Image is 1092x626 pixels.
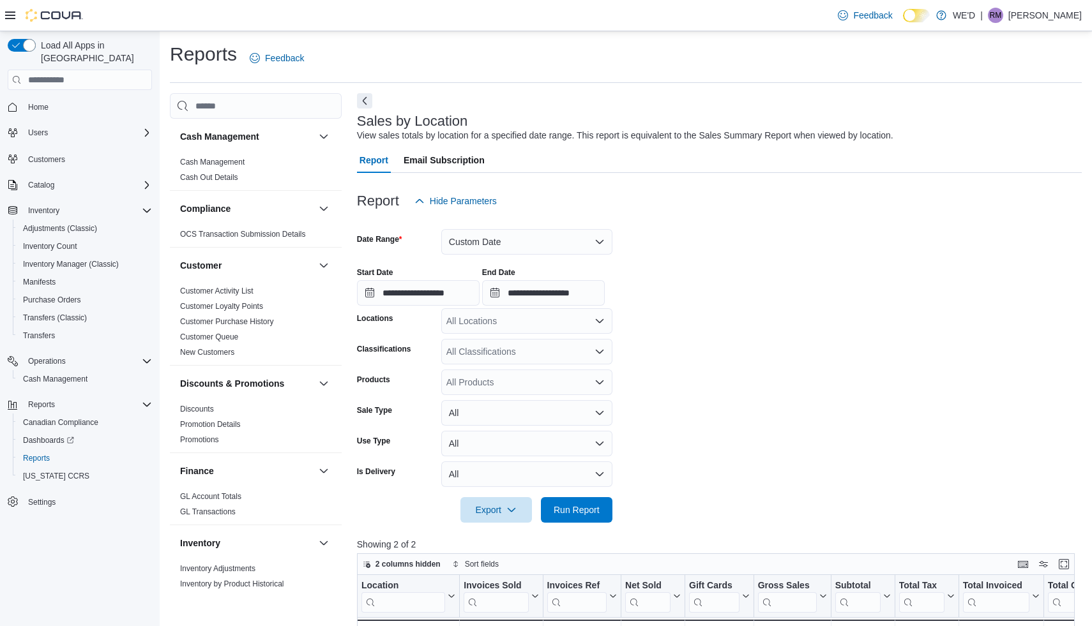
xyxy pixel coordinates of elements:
[180,172,238,183] span: Cash Out Details
[18,433,79,448] a: Dashboards
[853,9,892,22] span: Feedback
[625,580,671,613] div: Net Sold
[18,274,61,290] a: Manifests
[180,347,234,357] span: New Customers
[28,497,56,507] span: Settings
[13,431,157,449] a: Dashboards
[170,41,237,67] h1: Reports
[28,180,54,190] span: Catalog
[23,223,97,234] span: Adjustments (Classic)
[13,237,157,255] button: Inventory Count
[430,195,497,207] span: Hide Parameters
[316,376,331,391] button: Discounts & Promotions
[180,563,255,574] span: Inventory Adjustments
[1056,556,1072,572] button: Enter fullscreen
[18,328,152,343] span: Transfers
[625,580,671,592] div: Net Sold
[357,466,395,477] label: Is Delivery
[180,405,214,414] a: Discounts
[361,580,445,613] div: Location
[18,257,152,272] span: Inventory Manager (Classic)
[441,229,612,255] button: Custom Date
[3,98,157,116] button: Home
[357,114,468,129] h3: Sales by Location
[903,9,930,22] input: Dark Mode
[28,102,49,112] span: Home
[13,414,157,431] button: Canadian Compliance
[26,9,83,22] img: Cova
[180,564,255,573] a: Inventory Adjustments
[357,344,411,354] label: Classifications
[180,317,274,326] a: Customer Purchase History
[18,221,152,236] span: Adjustments (Classic)
[13,327,157,345] button: Transfers
[23,241,77,251] span: Inventory Count
[18,433,152,448] span: Dashboards
[962,580,1039,613] button: Total Invoiced
[689,580,750,613] button: Gift Cards
[18,310,92,325] a: Transfers (Classic)
[180,537,220,549] h3: Inventory
[357,193,399,209] h3: Report
[990,8,1002,23] span: RM
[180,259,222,272] h3: Customer
[358,556,446,572] button: 2 columns hidden
[899,580,954,613] button: Total Tax
[180,377,314,390] button: Discounts & Promotions
[953,8,975,23] p: WE'D
[23,177,59,193] button: Catalog
[689,580,739,592] div: Gift Cards
[357,93,372,108] button: Next
[28,128,48,138] span: Users
[180,348,234,357] a: New Customers
[180,377,284,390] h3: Discounts & Promotions
[23,397,152,412] span: Reports
[3,493,157,511] button: Settings
[18,292,86,308] a: Purchase Orders
[180,579,284,588] a: Inventory by Product Historical
[13,449,157,467] button: Reports
[316,535,331,551] button: Inventory
[316,258,331,273] button: Customer
[316,129,331,144] button: Cash Management
[180,579,284,589] span: Inventory by Product Historical
[962,580,1029,613] div: Total Invoiced
[464,580,538,613] button: Invoices Sold
[360,147,388,173] span: Report
[13,370,157,388] button: Cash Management
[36,39,152,64] span: Load All Apps in [GEOGRAPHIC_DATA]
[23,313,87,323] span: Transfers (Classic)
[18,371,152,387] span: Cash Management
[361,580,455,613] button: Location
[23,152,70,167] a: Customers
[547,580,616,613] button: Invoices Ref
[3,124,157,142] button: Users
[3,202,157,220] button: Inventory
[23,125,152,140] span: Users
[23,495,61,510] a: Settings
[541,497,612,523] button: Run Report
[13,220,157,237] button: Adjustments (Classic)
[180,419,241,429] span: Promotion Details
[13,291,157,309] button: Purchase Orders
[180,317,274,327] span: Customer Purchase History
[13,309,157,327] button: Transfers (Classic)
[988,8,1003,23] div: Rob Medeiros
[468,497,524,523] span: Export
[13,273,157,291] button: Manifests
[962,580,1029,592] div: Total Invoiced
[835,580,880,613] div: Subtotal
[180,435,219,444] a: Promotions
[180,229,306,239] span: OCS Transaction Submission Details
[3,149,157,168] button: Customers
[180,435,219,445] span: Promotions
[13,467,157,485] button: [US_STATE] CCRS
[361,580,445,592] div: Location
[482,267,515,278] label: End Date
[18,239,152,254] span: Inventory Count
[357,280,480,306] input: Press the down key to open a popover containing a calendar.
[460,497,532,523] button: Export
[23,295,81,305] span: Purchase Orders
[23,417,98,428] span: Canadian Compliance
